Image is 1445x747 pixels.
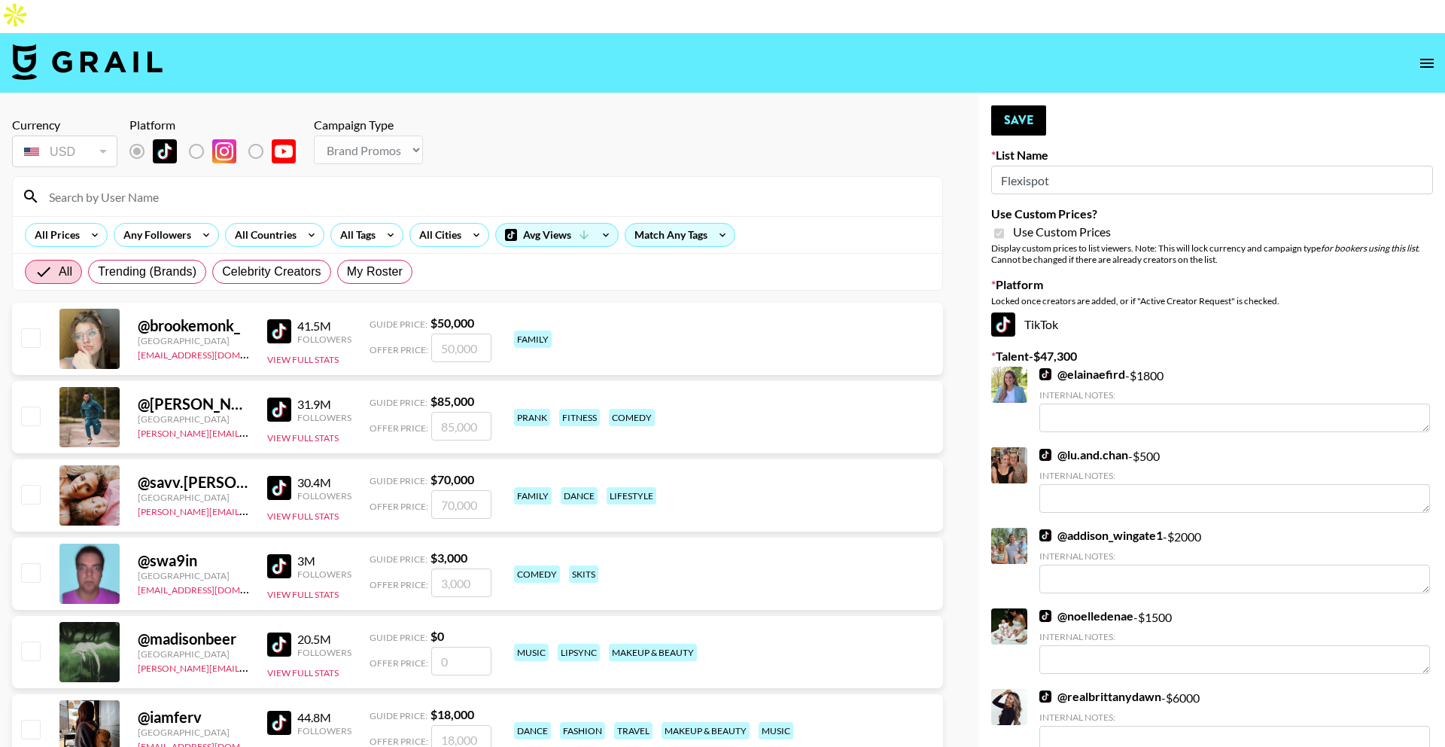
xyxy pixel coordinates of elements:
[331,224,379,246] div: All Tags
[431,569,491,597] input: 3,000
[370,657,428,669] span: Offer Price:
[267,398,291,422] img: TikTok
[267,511,339,522] button: View Full Stats
[370,710,427,721] span: Guide Price:
[15,139,114,165] div: USD
[569,566,598,583] div: skits
[1412,48,1442,78] button: open drawer
[138,395,249,413] div: @ [PERSON_NAME].[PERSON_NAME]
[991,295,1433,306] div: Locked once creators are added, or if "Active Creator Request" is checked.
[991,349,1433,364] label: Talent - $ 47,300
[138,660,360,674] a: [PERSON_NAME][EMAIL_ADDRESS][DOMAIN_NAME]
[1039,550,1430,562] div: Internal Notes:
[222,263,321,281] span: Celebrity Creators
[297,334,351,345] div: Followers
[607,487,656,505] div: lifestyle
[138,727,249,738] div: [GEOGRAPHIC_DATA]
[297,553,351,569] div: 3M
[609,409,655,426] div: comedy
[370,501,428,512] span: Offer Price:
[138,346,289,361] a: [EMAIL_ADDRESS][DOMAIN_NAME]
[991,242,1433,265] div: Display custom prices to list viewers. Note: This will lock currency and campaign type . Cannot b...
[431,412,491,441] input: 85,000
[410,224,464,246] div: All Cities
[138,708,249,727] div: @ iamferv
[370,632,427,643] span: Guide Price:
[267,589,339,600] button: View Full Stats
[297,569,351,580] div: Followers
[1039,449,1051,461] img: TikTok
[370,319,427,330] span: Guide Price:
[26,224,83,246] div: All Prices
[267,432,339,444] button: View Full Stats
[138,335,249,346] div: [GEOGRAPHIC_DATA]
[370,553,427,565] span: Guide Price:
[1039,389,1430,401] div: Internal Notes:
[138,551,249,570] div: @ swa9in
[59,263,72,281] span: All
[1039,447,1128,462] a: @lu.and.chan
[430,707,474,721] strong: $ 18,000
[297,412,351,423] div: Followers
[267,554,291,578] img: TikTok
[514,566,560,583] div: comedy
[114,224,194,246] div: Any Followers
[1013,224,1111,239] span: Use Custom Prices
[431,334,491,362] input: 50,000
[138,630,249,648] div: @ madisonbeer
[514,487,552,505] div: family
[1039,528,1163,543] a: @addison_wingate1
[297,647,351,658] div: Followers
[430,550,467,565] strong: $ 3,000
[991,277,1433,292] label: Platform
[1039,631,1430,642] div: Internal Notes:
[138,492,249,503] div: [GEOGRAPHIC_DATA]
[1039,608,1430,674] div: - $ 1500
[991,313,1433,337] div: TikTok
[496,224,618,246] div: Avg Views
[430,629,444,643] strong: $ 0
[1039,447,1430,513] div: - $ 500
[267,476,291,500] img: TikTok
[609,644,697,661] div: makeup & beauty
[759,722,793,739] div: music
[138,581,289,596] a: [EMAIL_ADDRESS][DOMAIN_NAME]
[1039,470,1430,481] div: Internal Notes:
[370,344,428,355] span: Offer Price:
[40,184,933,209] input: Search by User Name
[138,570,249,581] div: [GEOGRAPHIC_DATA]
[1039,691,1051,703] img: TikTok
[267,354,339,365] button: View Full Stats
[430,394,474,408] strong: $ 85,000
[297,319,351,334] div: 41.5M
[560,722,605,739] div: fashion
[370,397,427,408] span: Guide Price:
[370,736,428,747] span: Offer Price:
[1039,689,1161,704] a: @realbrittanydawn
[991,313,1015,337] img: TikTok
[98,263,196,281] span: Trending (Brands)
[138,413,249,425] div: [GEOGRAPHIC_DATA]
[370,579,428,590] span: Offer Price:
[430,472,474,486] strong: $ 70,000
[138,316,249,335] div: @ brookemonk_
[625,224,735,246] div: Match Any Tags
[297,632,351,647] div: 20.5M
[614,722,653,739] div: travel
[297,397,351,412] div: 31.9M
[226,224,300,246] div: All Countries
[991,148,1433,163] label: List Name
[297,475,351,490] div: 30.4M
[272,139,296,163] img: YouTube
[347,263,403,281] span: My Roster
[1039,367,1125,382] a: @elainaefird
[12,133,117,170] div: Currency is locked to USD
[370,422,428,434] span: Offer Price:
[514,722,551,739] div: dance
[138,473,249,492] div: @ savv.[PERSON_NAME]
[431,490,491,519] input: 70,000
[314,117,423,133] div: Campaign Type
[267,633,291,657] img: TikTok
[12,44,163,80] img: Grail Talent
[297,710,351,725] div: 44.8M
